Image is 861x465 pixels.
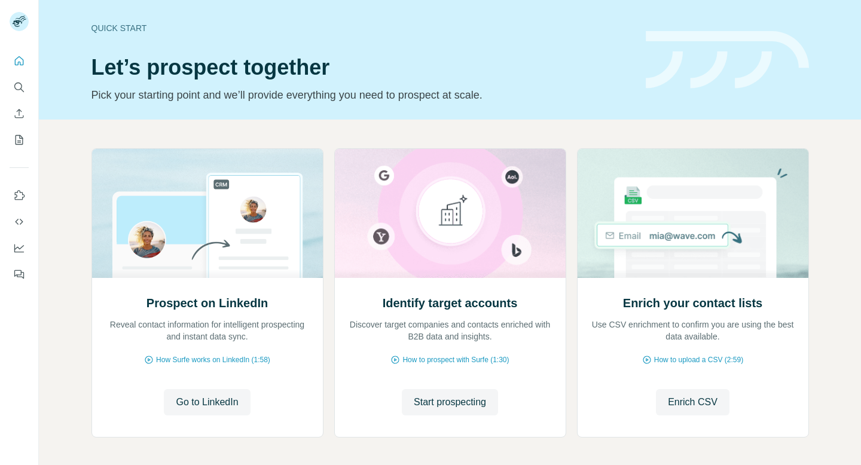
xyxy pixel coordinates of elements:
span: Go to LinkedIn [176,395,238,409]
span: Enrich CSV [668,395,717,409]
h2: Enrich your contact lists [623,295,762,311]
h1: Let’s prospect together [91,56,631,79]
img: banner [646,31,809,89]
button: Enrich CSV [10,103,29,124]
button: Go to LinkedIn [164,389,250,415]
p: Pick your starting point and we’ll provide everything you need to prospect at scale. [91,87,631,103]
button: Use Surfe API [10,211,29,232]
button: Search [10,77,29,98]
span: Start prospecting [414,395,486,409]
button: Use Surfe on LinkedIn [10,185,29,206]
img: Enrich your contact lists [577,149,809,278]
div: Quick start [91,22,631,34]
span: How to upload a CSV (2:59) [654,354,743,365]
button: Dashboard [10,237,29,259]
h2: Prospect on LinkedIn [146,295,268,311]
h2: Identify target accounts [383,295,518,311]
button: Feedback [10,264,29,285]
img: Prospect on LinkedIn [91,149,323,278]
p: Use CSV enrichment to confirm you are using the best data available. [590,319,796,342]
span: How to prospect with Surfe (1:30) [402,354,509,365]
p: Reveal contact information for intelligent prospecting and instant data sync. [104,319,311,342]
button: Quick start [10,50,29,72]
button: Start prospecting [402,389,498,415]
span: How Surfe works on LinkedIn (1:58) [156,354,270,365]
p: Discover target companies and contacts enriched with B2B data and insights. [347,319,554,342]
button: My lists [10,129,29,151]
img: Identify target accounts [334,149,566,278]
button: Enrich CSV [656,389,729,415]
